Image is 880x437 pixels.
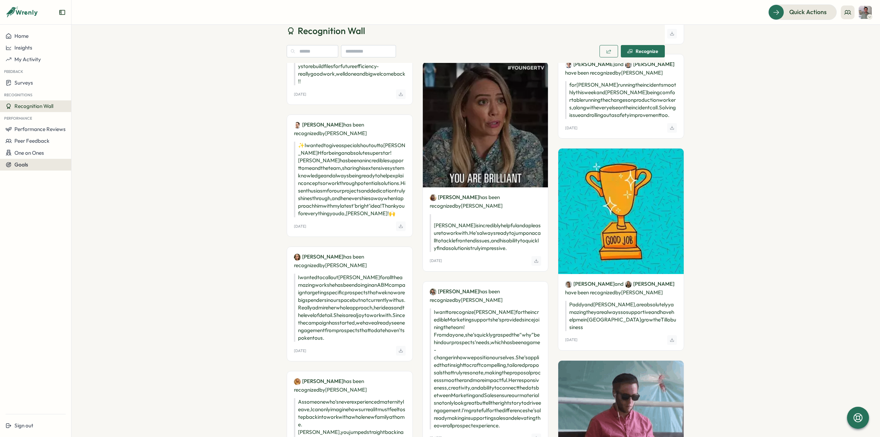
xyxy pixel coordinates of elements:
[294,224,306,229] p: [DATE]
[294,253,343,261] a: Sarah Rutter[PERSON_NAME]
[565,61,615,68] a: Joe Barber[PERSON_NAME]
[294,92,306,97] p: [DATE]
[625,281,632,288] img: Niamh Linton
[789,8,827,17] span: Quick Actions
[621,45,665,57] button: Recognize
[14,103,53,109] span: Recognition Wall
[14,44,32,51] span: Insights
[430,287,541,304] p: has been recognized by [PERSON_NAME]
[14,79,33,86] span: Surveys
[294,120,406,138] p: has been recognized by [PERSON_NAME]
[14,422,33,429] span: Sign out
[430,214,541,252] p: ​[PERSON_NAME] is incredibly helpful and a pleasure to work with. He's always ready to jump on a ...
[565,60,677,77] p: have been recognized by [PERSON_NAME]
[565,61,572,68] img: Joe Barber
[294,349,306,353] p: [DATE]
[294,377,406,394] p: has been recognized by [PERSON_NAME]
[14,150,44,156] span: One on Ones
[294,254,301,261] img: Sarah Rutter
[558,149,684,274] img: Recognition Image
[430,193,541,210] p: has been recognized by [PERSON_NAME]
[615,280,624,288] span: and
[859,6,872,19] img: Federico Valdes
[14,161,28,168] span: Goals
[294,378,301,385] img: Lucy Bird
[615,61,624,68] span: and
[565,280,615,288] a: Paddy Goggin[PERSON_NAME]
[294,122,301,129] img: Chris Hogben
[430,288,479,295] a: Julie Gu[PERSON_NAME]
[14,33,29,39] span: Home
[430,308,541,429] p: I want to recognize [PERSON_NAME] for the incredible Marketing support she’s provided since joini...
[565,280,677,297] p: have been recognized by [PERSON_NAME]
[430,194,479,201] a: Layton Burchell[PERSON_NAME]
[59,9,66,16] button: Expand sidebar
[14,138,49,144] span: Peer Feedback
[298,25,365,37] span: Recognition Wall
[14,56,41,63] span: My Activity
[423,62,548,187] img: Recognition Image
[565,126,577,130] p: [DATE]
[768,4,837,20] button: Quick Actions
[625,61,674,68] a: Daniele Faraglia[PERSON_NAME]
[625,61,632,68] img: Daniele Faraglia
[294,252,406,270] p: has been recognized by [PERSON_NAME]
[430,194,437,201] img: Layton Burchell
[565,81,677,119] p: for [PERSON_NAME] running the incident smoothly this week and [PERSON_NAME] being comfortable run...
[294,378,343,385] a: Lucy Bird[PERSON_NAME]
[294,121,343,129] a: Chris Hogben[PERSON_NAME]
[565,281,572,288] img: Paddy Goggin
[565,301,677,331] p: Paddy and [PERSON_NAME], are absolutelyy amazing they are always so supportive and have help me i...
[294,142,406,217] p: ✨ I wanted to give a special shoutout to [PERSON_NAME] H for being an absolute superstar! [PERSON...
[430,288,437,295] img: Julie Gu
[625,280,674,288] a: Niamh Linton[PERSON_NAME]
[430,259,442,263] p: [DATE]
[565,338,577,342] p: [DATE]
[294,274,406,342] p: I wanted to call out [PERSON_NAME] for all the amazing work she has been doing in an ABM campaign...
[627,48,658,54] div: Recognize
[14,126,66,132] span: Performance Reviews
